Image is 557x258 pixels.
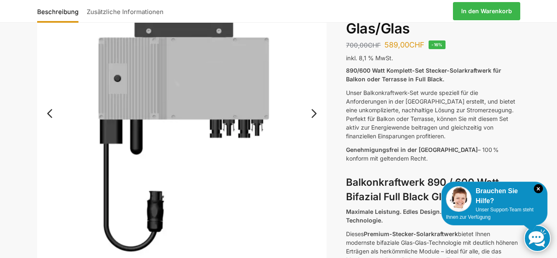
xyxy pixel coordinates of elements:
[364,230,458,237] strong: Premium-Stecker-Solarkraftwerk
[453,2,520,20] a: In den Warenkorb
[368,41,381,49] span: CHF
[446,186,543,206] div: Brauchen Sie Hilfe?
[384,40,424,49] bdi: 589,00
[37,1,83,21] a: Beschreibung
[409,40,424,49] span: CHF
[346,41,381,49] bdi: 700,00
[446,186,472,212] img: Customer service
[346,54,393,62] span: inkl. 8,1 % MwSt.
[346,88,520,140] p: Unser Balkonkraftwerk-Set wurde speziell für die Anforderungen in der [GEOGRAPHIC_DATA] erstellt,...
[83,1,168,21] a: Zusätzliche Informationen
[346,67,501,83] strong: 890/600 Watt Komplett-Set Stecker-Solarkraftwerk für Balkon oder Terrasse in Full Black.
[534,184,543,193] i: Schließen
[346,176,506,203] strong: Balkonkraftwerk 890 / 600 Watt – Bifazial Full Black Glas/Glas
[346,146,478,153] span: Genehmigungsfrei in der [GEOGRAPHIC_DATA]
[429,40,446,49] span: -16%
[346,208,489,224] strong: Maximale Leistung. Edles Design. Zukunftssichere Technologie.
[346,146,499,162] span: – 100 % konform mit geltendem Recht.
[446,207,533,220] span: Unser Support-Team steht Ihnen zur Verfügung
